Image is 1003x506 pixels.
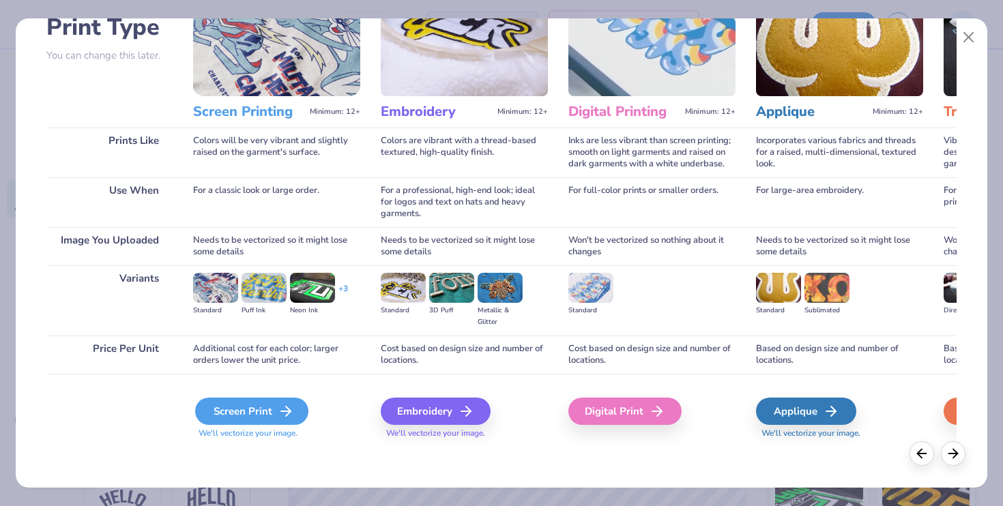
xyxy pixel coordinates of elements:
[193,227,360,265] div: Needs to be vectorized so it might lose some details
[568,177,736,227] div: For full-color prints or smaller orders.
[195,398,308,425] div: Screen Print
[242,273,287,303] img: Puff Ink
[478,305,523,328] div: Metallic & Glitter
[46,265,173,336] div: Variants
[944,273,989,303] img: Direct-to-film
[756,128,923,177] div: Incorporates various fabrics and threads for a raised, multi-dimensional, textured look.
[804,273,849,303] img: Sublimated
[46,336,173,374] div: Price Per Unit
[685,107,736,117] span: Minimum: 12+
[290,305,335,316] div: Neon Ink
[290,273,335,303] img: Neon Ink
[568,305,613,316] div: Standard
[756,428,923,439] span: We'll vectorize your image.
[381,398,491,425] div: Embroidery
[429,273,474,303] img: 3D Puff
[242,305,287,316] div: Puff Ink
[381,336,548,374] div: Cost based on design size and number of locations.
[310,107,360,117] span: Minimum: 12+
[756,227,923,265] div: Needs to be vectorized so it might lose some details
[756,305,801,316] div: Standard
[756,177,923,227] div: For large-area embroidery.
[568,128,736,177] div: Inks are less vibrant than screen printing; smooth on light garments and raised on dark garments ...
[381,305,426,316] div: Standard
[193,428,360,439] span: We'll vectorize your image.
[568,398,682,425] div: Digital Print
[873,107,923,117] span: Minimum: 12+
[381,428,548,439] span: We'll vectorize your image.
[46,227,173,265] div: Image You Uploaded
[381,103,492,121] h3: Embroidery
[193,128,360,177] div: Colors will be very vibrant and slightly raised on the garment's surface.
[568,103,680,121] h3: Digital Printing
[756,398,856,425] div: Applique
[381,177,548,227] div: For a professional, high-end look; ideal for logos and text on hats and heavy garments.
[46,177,173,227] div: Use When
[46,128,173,177] div: Prints Like
[193,305,238,316] div: Standard
[381,128,548,177] div: Colors are vibrant with a thread-based textured, high-quality finish.
[478,273,523,303] img: Metallic & Glitter
[193,336,360,374] div: Additional cost for each color; larger orders lower the unit price.
[381,273,426,303] img: Standard
[568,227,736,265] div: Won't be vectorized so nothing about it changes
[193,103,304,121] h3: Screen Printing
[944,305,989,316] div: Direct-to-film
[193,177,360,227] div: For a classic look or large order.
[193,273,238,303] img: Standard
[381,227,548,265] div: Needs to be vectorized so it might lose some details
[756,273,801,303] img: Standard
[804,305,849,316] div: Sublimated
[429,305,474,316] div: 3D Puff
[756,336,923,374] div: Based on design size and number of locations.
[497,107,548,117] span: Minimum: 12+
[956,25,982,50] button: Close
[338,283,348,306] div: + 3
[46,50,173,61] p: You can change this later.
[568,336,736,374] div: Cost based on design size and number of locations.
[568,273,613,303] img: Standard
[756,103,867,121] h3: Applique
